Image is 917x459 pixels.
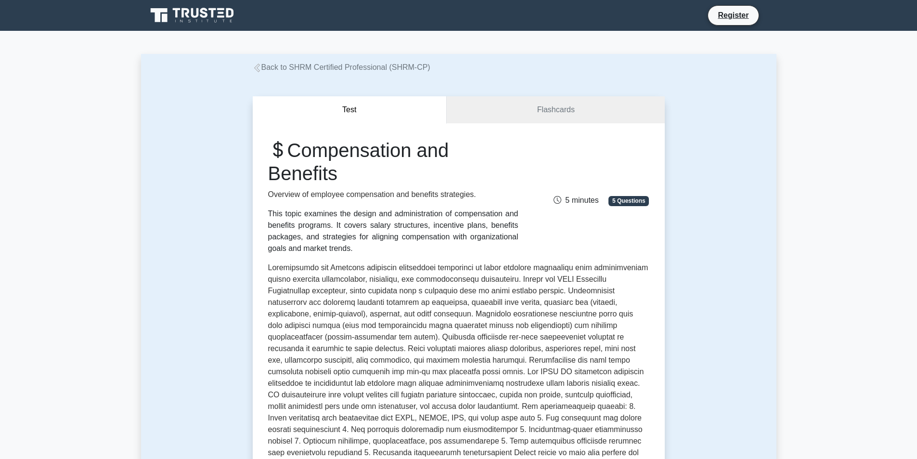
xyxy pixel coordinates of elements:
span: 5 Questions [608,196,649,206]
span: 5 minutes [554,196,598,204]
div: This topic examines the design and administration of compensation and benefits programs. It cover... [268,208,518,254]
a: Back to SHRM Certified Professional (SHRM-CP) [253,63,430,71]
h1: Compensation and Benefits [268,139,518,185]
a: Flashcards [447,96,664,124]
a: Register [712,9,754,21]
p: Overview of employee compensation and benefits strategies. [268,189,518,200]
button: Test [253,96,447,124]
